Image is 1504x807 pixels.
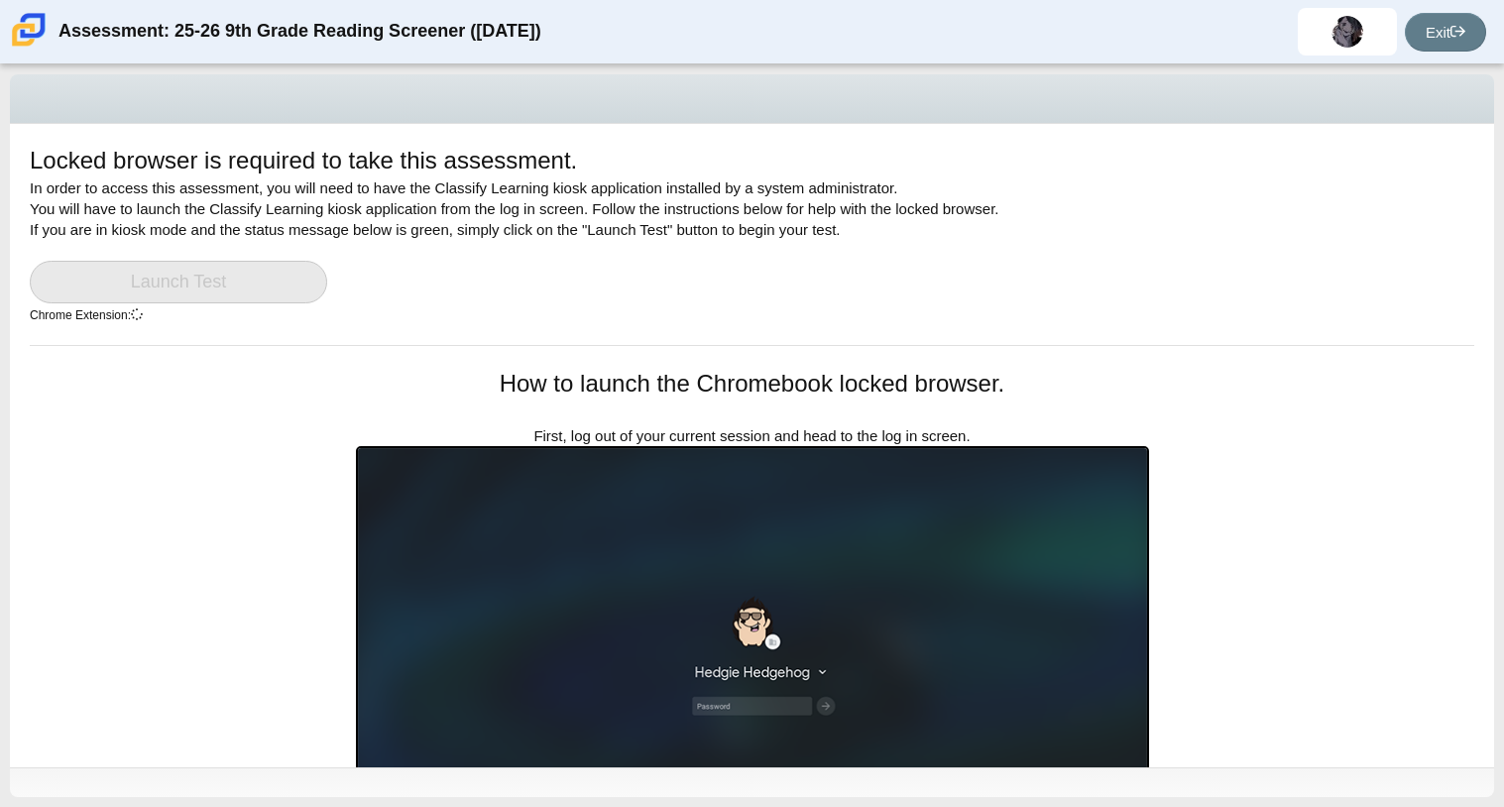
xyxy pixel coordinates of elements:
[58,8,541,56] div: Assessment: 25-26 9th Grade Reading Screener ([DATE])
[30,144,577,177] h1: Locked browser is required to take this assessment.
[1405,13,1486,52] a: Exit
[1331,16,1363,48] img: kamia.moore.NGwM3Z
[8,37,50,54] a: Carmen School of Science & Technology
[356,367,1149,401] h1: How to launch the Chromebook locked browser.
[30,308,143,322] small: Chrome Extension:
[8,9,50,51] img: Carmen School of Science & Technology
[30,144,1474,345] div: In order to access this assessment, you will need to have the Classify Learning kiosk application...
[30,261,327,303] a: Launch Test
